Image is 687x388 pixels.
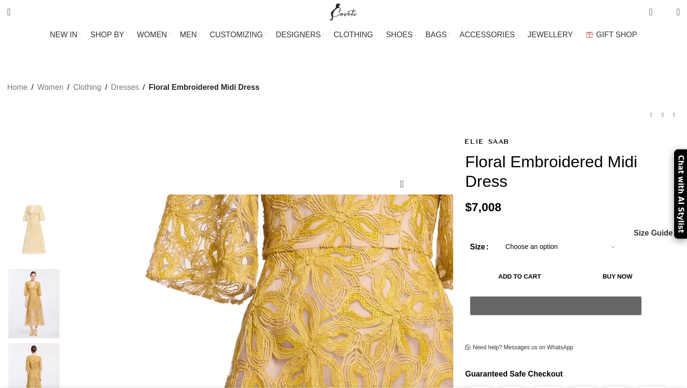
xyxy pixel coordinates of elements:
[470,296,642,315] button: Pay with GPay
[5,269,63,339] img: Elie Saab Floral Embroidered Midi Dress in Yellow featuring Floral Yarn Embroidery – Luxury Desig...
[50,30,78,39] span: NEW IN
[465,370,563,378] strong: Guaranteed Safe Checkout
[2,2,15,22] a: Search
[50,25,81,44] a: NEW IN
[465,201,501,214] bdi: 7,008
[426,25,450,44] a: BAGS
[528,30,573,39] span: JEWELLERY
[465,344,573,352] a: Need help? Messages us on WhatsApp
[7,81,260,94] nav: Breadcrumb
[137,25,170,44] a: WOMEN
[586,25,637,44] a: GIFT SHOP
[596,30,637,39] span: GIFT SHOP
[468,321,644,322] iframe: Secure express checkout frame
[645,109,657,120] a: Previous product
[660,2,669,22] div: My Wishlist
[470,241,489,253] label: Size
[459,30,515,39] span: ACCESSORIES
[459,25,518,44] a: ACCESSORIES
[328,7,360,15] a: Site logo
[73,81,101,94] a: Clothing
[210,25,267,44] a: CUSTOMIZING
[470,267,569,287] button: Add to cart
[574,267,661,287] button: Buy now
[37,81,63,94] a: Women
[668,109,680,120] a: Next product
[180,30,197,39] span: MEN
[465,201,472,214] span: $
[111,81,139,94] a: Dresses
[465,152,680,191] h1: Floral Embroidered Midi Dress
[528,25,576,44] a: JEWELLERY
[333,30,373,39] span: CLOTHING
[180,25,200,44] a: MEN
[644,2,657,22] a: 0
[2,25,685,44] div: Main navigation
[276,30,321,39] span: DESIGNERS
[386,25,416,44] a: SHOES
[386,30,413,39] span: SHOES
[7,81,28,94] a: Home
[276,25,324,44] a: DESIGNERS
[149,81,260,94] span: Floral Embroidered Midi Dress
[90,30,124,39] span: SHOP BY
[333,25,376,44] a: CLOTHING
[465,139,508,144] img: Elie Saab
[210,30,263,39] span: CUSTOMIZING
[586,32,593,38] img: GiftBag
[90,25,127,44] a: SHOP BY
[137,30,167,39] span: WOMEN
[633,229,673,237] a: Size Guide
[650,5,657,12] span: 0
[5,194,63,264] img: Elie Saab Floral Embroidered Midi Dress in Yellow featuring Floral Yarn Embroidery – Luxury Desig...
[426,30,447,39] span: BAGS
[662,10,669,17] span: 0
